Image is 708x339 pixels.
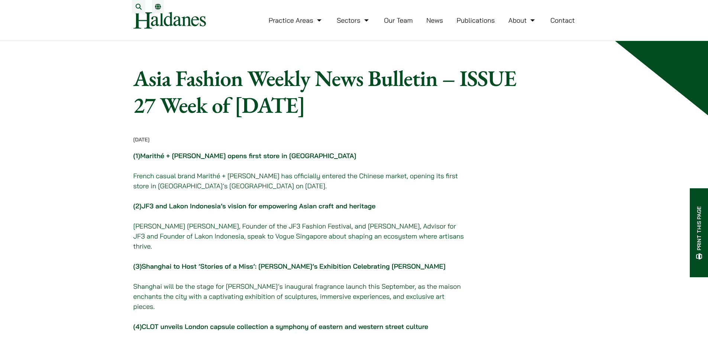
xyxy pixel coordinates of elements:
[133,322,142,331] b: (4)
[550,16,575,25] a: Contact
[133,12,206,29] img: Logo of Haldanes
[133,221,465,251] p: [PERSON_NAME] [PERSON_NAME], Founder of the JF3 Fashion Festival, and [PERSON_NAME], Advisor for ...
[269,16,323,25] a: Practice Areas
[142,202,376,210] a: JF3 and Lakon Indonesia’s vision for empowering Asian craft and heritage
[133,202,376,210] strong: (2)
[508,16,537,25] a: About
[133,262,446,271] strong: (3)
[133,136,150,143] time: [DATE]
[133,151,356,160] strong: (1)
[133,281,465,311] p: Shanghai will be the stage for [PERSON_NAME]’s inaugural fragrance launch this September, as the ...
[140,151,356,160] a: Marithé + [PERSON_NAME] opens first store in [GEOGRAPHIC_DATA]
[426,16,443,25] a: News
[133,171,465,191] p: French casual brand Marithé + [PERSON_NAME] has officially entered the Chinese market, opening it...
[337,16,370,25] a: Sectors
[142,262,445,271] a: Shanghai to Host ‘Stories of a Miss’: [PERSON_NAME]’s Exhibition Celebrating [PERSON_NAME]
[142,322,428,331] a: CLOT unveils London capsule collection a symphony of eastern and western street culture
[155,4,161,10] a: Switch to EN
[384,16,413,25] a: Our Team
[457,16,495,25] a: Publications
[133,65,519,118] h1: Asia Fashion Weekly News Bulletin – ISSUE 27 Week of [DATE]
